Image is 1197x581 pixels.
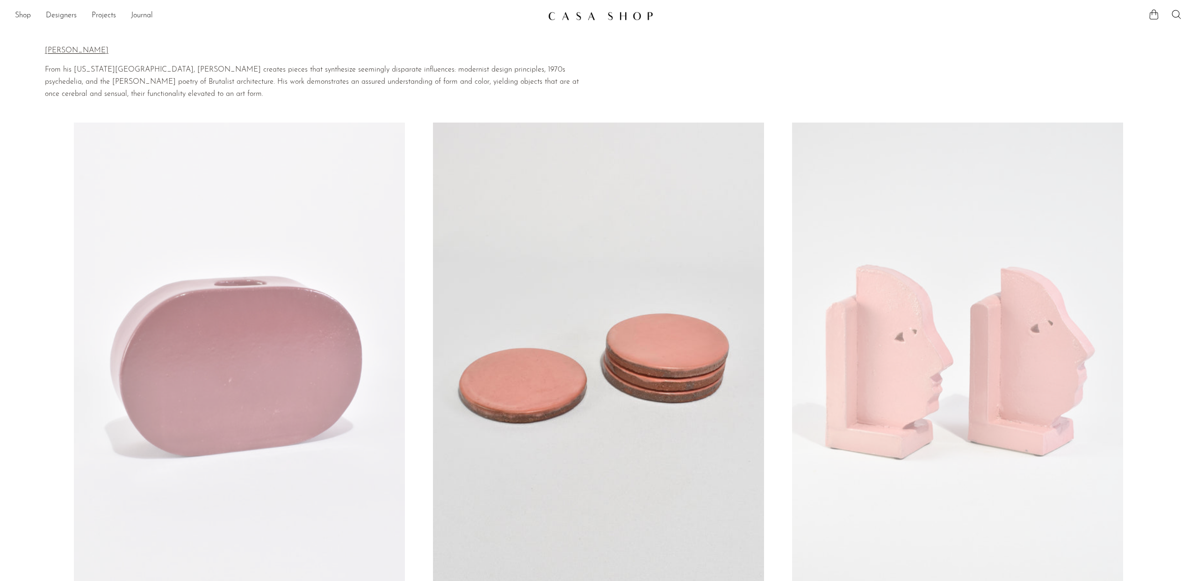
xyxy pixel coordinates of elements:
[15,8,541,24] nav: Desktop navigation
[15,8,541,24] ul: NEW HEADER MENU
[45,45,584,57] p: [PERSON_NAME]
[92,10,116,22] a: Projects
[131,10,153,22] a: Journal
[45,64,584,100] p: From his [US_STATE][GEOGRAPHIC_DATA], [PERSON_NAME] creates pieces that synthesize seemingly disp...
[46,10,77,22] a: Designers
[15,10,31,22] a: Shop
